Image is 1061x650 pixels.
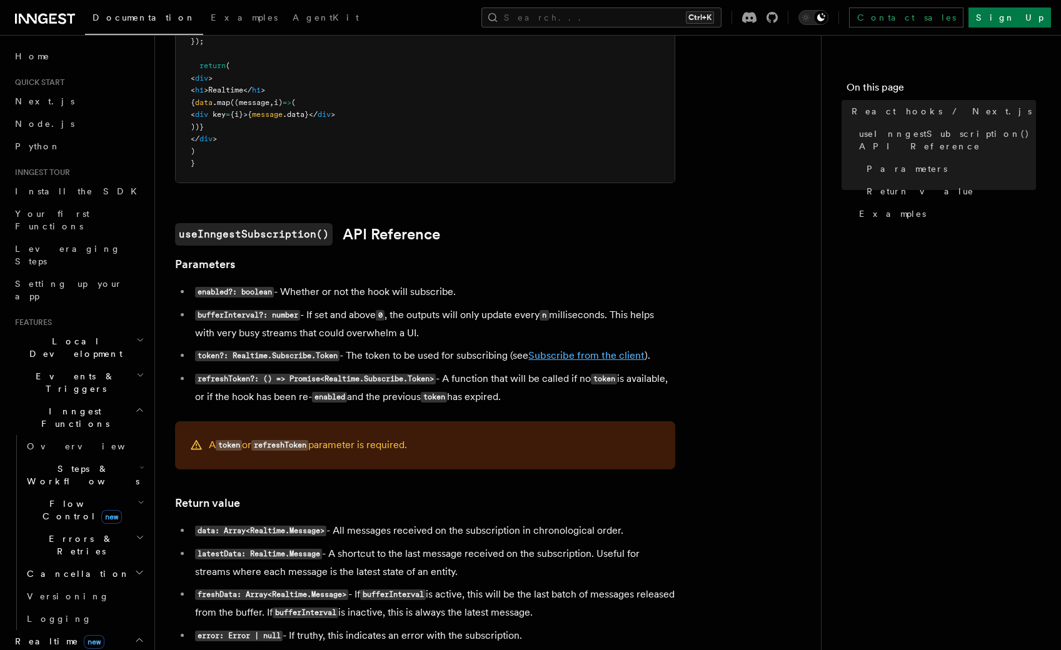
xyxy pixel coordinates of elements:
[85,4,203,35] a: Documentation
[208,74,213,82] span: >
[376,310,385,321] code: 0
[191,147,195,156] span: )
[195,287,274,297] code: enabled?: boolean
[847,100,1036,122] a: React hooks / Next.js
[10,272,147,307] a: Setting up your app
[251,440,308,451] code: refreshToken
[22,462,139,487] span: Steps & Workflows
[195,310,300,321] code: bufferInterval?: number
[10,405,135,430] span: Inngest Functions
[216,440,242,451] code: token
[213,110,226,119] span: key
[191,522,675,540] li: - All messages received on the subscription in chronological order.
[226,61,230,70] span: (
[252,86,261,94] span: h1
[101,510,122,524] span: new
[175,256,235,273] a: Parameters
[191,347,675,365] li: - The token to be used for subscribing (see ).
[10,317,52,327] span: Features
[191,283,675,301] li: - Whether or not the hook will subscribe.
[540,310,548,321] code: n
[175,223,333,246] code: useInngestSubscription()
[211,12,278,22] span: Examples
[27,591,109,601] span: Versioning
[285,4,366,34] a: AgentKit
[968,7,1051,27] a: Sign Up
[10,435,147,630] div: Inngest Functions
[847,80,1036,100] h4: On this page
[15,186,144,196] span: Install the SDK
[27,614,92,624] span: Logging
[195,74,208,82] span: div
[331,110,335,119] span: >
[15,119,74,129] span: Node.js
[15,50,50,62] span: Home
[854,122,1036,157] a: useInngestSubscription() API Reference
[849,7,963,27] a: Contact sales
[273,607,338,618] code: bufferInterval
[15,209,89,231] span: Your first Functions
[10,400,147,435] button: Inngest Functions
[195,351,339,361] code: token?: Realtime.Subscribe.Token
[191,306,675,342] li: - If set and above , the outputs will only update every milliseconds. This helps with very busy s...
[199,134,213,143] span: div
[10,335,136,360] span: Local Development
[191,98,195,107] span: {
[686,11,714,24] kbd: Ctrl+K
[213,134,217,143] span: >
[22,532,136,557] span: Errors & Retries
[591,374,617,384] code: token
[10,167,70,177] span: Inngest tour
[22,567,130,580] span: Cancellation
[191,110,195,119] span: <
[10,202,147,237] a: Your first Functions
[10,77,64,87] span: Quick start
[10,370,136,395] span: Events & Triggers
[226,110,230,119] span: =
[203,4,285,34] a: Examples
[862,157,1036,180] a: Parameters
[191,37,204,46] span: });
[191,545,675,581] li: - A shortcut to the last message received on the subscription. Useful for streams where each mess...
[22,457,147,492] button: Steps & Workflows
[191,122,204,131] span: ))}
[312,392,347,402] code: enabled
[191,86,195,94] span: <
[195,110,208,119] span: div
[862,180,1036,202] a: Return value
[15,96,74,106] span: Next.js
[274,98,283,107] span: i)
[291,98,296,107] span: (
[10,180,147,202] a: Install the SDK
[195,374,436,384] code: refreshToken?: () => Promise<Realtime.Subscribe.Token>
[191,74,195,82] span: <
[15,141,61,151] span: Python
[22,562,147,585] button: Cancellation
[175,494,240,512] a: Return value
[10,90,147,112] a: Next.js
[10,135,147,157] a: Python
[191,586,675,622] li: - If is active, this will be the last batch of messages released from the buffer. If is inactive,...
[191,159,195,167] span: }
[360,589,426,600] code: bufferInterval
[84,635,104,649] span: new
[199,61,226,70] span: return
[195,549,322,559] code: latestData: Realtime.Message
[195,589,348,600] code: freshData: Array<Realtime.Message>
[261,86,265,94] span: >
[252,110,283,119] span: message
[867,185,974,197] span: Return value
[283,110,318,119] span: .data}</
[481,7,722,27] button: Search...Ctrl+K
[269,98,274,107] span: ,
[22,435,147,457] a: Overview
[191,134,199,143] span: </
[10,45,147,67] a: Home
[293,12,359,22] span: AgentKit
[867,162,947,175] span: Parameters
[283,98,291,107] span: =>
[22,585,147,607] a: Versioning
[191,370,675,406] li: - A function that will be called if no is available, or if the hook has been re- and the previous...
[175,223,440,246] a: useInngestSubscription()API Reference
[195,98,213,107] span: data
